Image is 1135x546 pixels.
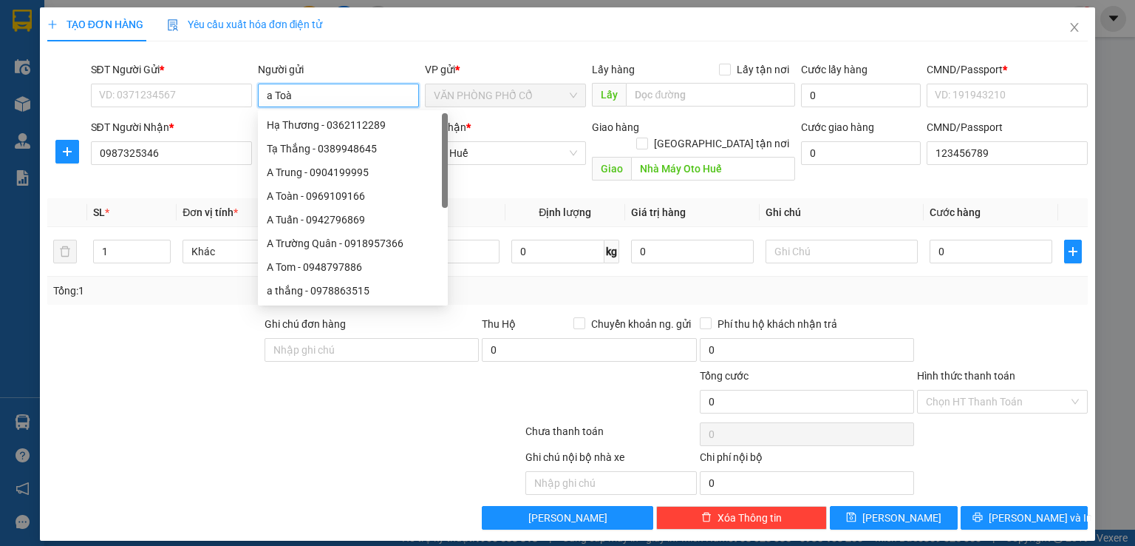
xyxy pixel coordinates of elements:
span: Cước hàng [930,206,981,218]
div: Tạ Thắng - 0389948645 [267,141,439,157]
span: Lấy tận nơi [731,61,795,78]
button: plus [1064,240,1082,263]
span: kg [604,240,619,263]
span: VP Huế [434,142,577,164]
button: deleteXóa Thông tin [656,506,827,530]
button: Close [1054,7,1095,49]
button: plus [55,140,79,164]
span: Đơn vị tính [183,206,238,218]
div: Người gửi [258,61,419,78]
input: Cước lấy hàng [801,84,921,107]
div: Ghi chú nội bộ nhà xe [525,449,696,471]
span: Khác [191,240,326,263]
div: A Trường Quân - 0918957366 [267,235,439,252]
div: A Tuấn - 0942796869 [258,208,448,232]
div: A Trường Quân - 0918957366 [258,232,448,255]
span: Tổng cước [700,370,749,382]
span: Lấy [592,83,626,107]
span: Yêu cầu xuất hóa đơn điện tử [167,18,323,30]
div: CMND/Passport [927,61,1088,78]
div: A Tom - 0948797886 [258,255,448,279]
div: VP gửi [425,61,586,78]
span: Thu Hộ [482,318,516,330]
div: Hạ Thương - 0362112289 [258,113,448,137]
div: A Toàn - 0969109166 [267,188,439,204]
span: [PERSON_NAME] [528,510,607,526]
span: [PERSON_NAME] [862,510,941,526]
div: A Tuấn - 0942796869 [267,212,439,228]
span: Phí thu hộ khách nhận trả [712,316,843,332]
span: [GEOGRAPHIC_DATA] tận nơi [648,135,795,152]
label: Hình thức thanh toán [917,370,1015,382]
input: Ghi chú đơn hàng [265,338,479,362]
input: 0 [631,240,754,263]
input: Cước giao hàng [801,141,921,165]
span: plus [56,146,78,158]
span: Xóa Thông tin [718,510,782,526]
label: Ghi chú đơn hàng [265,318,346,330]
span: delete [701,512,712,524]
th: Ghi chú [760,198,924,227]
div: CMND/Passport [927,119,1088,135]
span: Giá trị hàng [631,206,686,218]
span: plus [1065,246,1081,257]
div: a thắng - 0978863515 [258,279,448,303]
div: Hạ Thương - 0362112289 [267,117,439,133]
div: A Toàn - 0969109166 [258,184,448,208]
span: close [1068,21,1080,33]
span: Định lượng [539,206,591,218]
div: Tạ Thắng - 0389948645 [258,137,448,161]
input: Dọc đường [631,157,795,181]
span: [PERSON_NAME] và In [989,510,1092,526]
div: Tổng: 1 [53,283,439,299]
span: Giao hàng [592,121,639,133]
label: Cước giao hàng [801,121,874,133]
span: plus [47,19,58,30]
button: printer[PERSON_NAME] và In [961,506,1088,530]
button: save[PERSON_NAME] [830,506,958,530]
span: VĂN PHÒNG PHỐ CỔ [434,84,577,107]
input: Dọc đường [626,83,795,107]
span: TẠO ĐƠN HÀNG [47,18,143,30]
div: SĐT Người Gửi [91,61,252,78]
span: printer [972,512,983,524]
button: [PERSON_NAME] [482,506,652,530]
span: Lấy hàng [592,64,635,75]
span: SL [93,206,105,218]
div: A Trung - 0904199995 [258,161,448,184]
div: A Tom - 0948797886 [267,259,439,275]
img: icon [167,19,179,31]
span: Giao [592,157,631,181]
div: A Trung - 0904199995 [267,164,439,181]
input: Nhập ghi chú [525,471,696,495]
div: a thắng - 0978863515 [267,283,439,299]
span: save [846,512,856,524]
div: Chi phí nội bộ [700,449,914,471]
label: Cước lấy hàng [801,64,868,75]
span: Chuyển khoản ng. gửi [585,316,697,332]
div: SĐT Người Nhận [91,119,252,135]
input: Ghi Chú [766,240,918,263]
button: delete [53,240,77,263]
div: Chưa thanh toán [524,423,698,449]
